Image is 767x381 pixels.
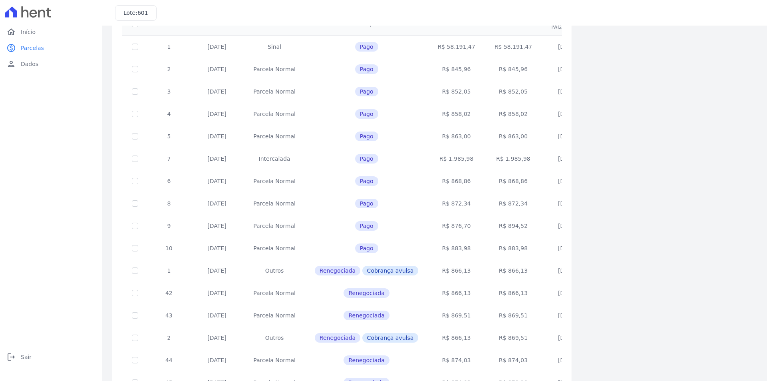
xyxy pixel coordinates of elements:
[244,282,305,304] td: Parcela Normal
[148,148,190,170] td: 7
[542,80,593,103] td: [DATE]
[428,237,485,259] td: R$ 883,98
[148,35,190,58] td: 1
[148,237,190,259] td: 10
[542,35,593,58] td: [DATE]
[190,148,244,170] td: [DATE]
[190,349,244,371] td: [DATE]
[315,266,360,275] span: Renegociada
[542,192,593,215] td: [DATE]
[428,103,485,125] td: R$ 858,02
[542,282,593,304] td: [DATE]
[21,353,32,361] span: Sair
[244,103,305,125] td: Parcela Normal
[190,237,244,259] td: [DATE]
[132,66,138,72] input: Só é possível selecionar pagamentos em aberto
[148,259,190,282] td: 1
[428,35,485,58] td: R$ 58.191,47
[355,154,378,164] span: Pago
[244,192,305,215] td: Parcela Normal
[344,288,389,298] span: Renegociada
[132,223,138,229] input: Só é possível selecionar pagamentos em aberto
[244,148,305,170] td: Intercalada
[148,58,190,80] td: 2
[485,58,542,80] td: R$ 845,96
[485,80,542,103] td: R$ 852,05
[190,192,244,215] td: [DATE]
[485,125,542,148] td: R$ 863,00
[190,58,244,80] td: [DATE]
[132,335,138,341] input: Só é possível selecionar pagamentos em aberto
[344,355,389,365] span: Renegociada
[244,304,305,327] td: Parcela Normal
[244,349,305,371] td: Parcela Normal
[428,80,485,103] td: R$ 852,05
[148,282,190,304] td: 42
[132,111,138,117] input: Só é possível selecionar pagamentos em aberto
[344,311,389,320] span: Renegociada
[6,43,16,53] i: paid
[148,327,190,349] td: 2
[355,64,378,74] span: Pago
[6,59,16,69] i: person
[485,259,542,282] td: R$ 866,13
[485,148,542,170] td: R$ 1.985,98
[132,44,138,50] input: Só é possível selecionar pagamentos em aberto
[542,103,593,125] td: [DATE]
[244,259,305,282] td: Outros
[355,199,378,208] span: Pago
[428,148,485,170] td: R$ 1.985,98
[3,56,99,72] a: personDados
[485,170,542,192] td: R$ 868,86
[355,176,378,186] span: Pago
[137,10,148,16] span: 601
[190,259,244,282] td: [DATE]
[132,200,138,207] input: Só é possível selecionar pagamentos em aberto
[485,327,542,349] td: R$ 869,51
[132,178,138,184] input: Só é possível selecionar pagamentos em aberto
[485,304,542,327] td: R$ 869,51
[355,132,378,141] span: Pago
[542,327,593,349] td: [DATE]
[542,125,593,148] td: [DATE]
[485,215,542,237] td: R$ 894,52
[542,215,593,237] td: [DATE]
[6,27,16,37] i: home
[485,35,542,58] td: R$ 58.191,47
[132,312,138,319] input: Só é possível selecionar pagamentos em aberto
[428,304,485,327] td: R$ 869,51
[428,125,485,148] td: R$ 863,00
[244,170,305,192] td: Parcela Normal
[244,80,305,103] td: Parcela Normal
[244,35,305,58] td: Sinal
[485,349,542,371] td: R$ 874,03
[428,327,485,349] td: R$ 866,13
[21,60,38,68] span: Dados
[190,80,244,103] td: [DATE]
[428,349,485,371] td: R$ 874,03
[428,215,485,237] td: R$ 876,70
[190,170,244,192] td: [DATE]
[21,28,36,36] span: Início
[148,125,190,148] td: 5
[3,24,99,40] a: homeInício
[355,243,378,253] span: Pago
[315,333,360,343] span: Renegociada
[21,44,44,52] span: Parcelas
[3,40,99,56] a: paidParcelas
[190,125,244,148] td: [DATE]
[428,192,485,215] td: R$ 872,34
[6,352,16,362] i: logout
[485,192,542,215] td: R$ 872,34
[3,349,99,365] a: logoutSair
[123,9,148,17] h3: Lote:
[148,192,190,215] td: 8
[132,290,138,296] input: Só é possível selecionar pagamentos em aberto
[244,125,305,148] td: Parcela Normal
[542,148,593,170] td: [DATE]
[244,327,305,349] td: Outros
[362,333,419,343] span: Cobrança avulsa
[428,58,485,80] td: R$ 845,96
[190,304,244,327] td: [DATE]
[542,304,593,327] td: [DATE]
